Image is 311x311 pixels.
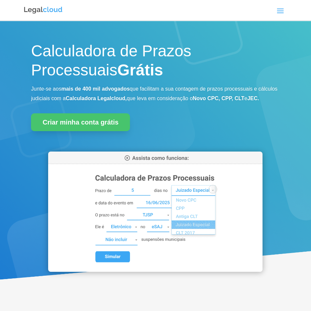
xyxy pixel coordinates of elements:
[61,86,130,92] b: mais de 400 mil advogados
[48,152,263,272] img: Calculadora de Prazos Processuais da Legalcloud
[247,96,259,101] b: JEC.
[31,42,280,83] h1: Calculadora de Prazos Processuais
[31,84,280,103] p: Junte-se aos que facilitam a sua contagem de prazos processuais e cálculos judiciais com a que le...
[117,61,163,79] strong: Grátis
[66,96,127,101] b: Calculadora Legalcloud,
[48,267,263,273] a: Calculadora de Prazos Processuais da Legalcloud
[193,96,244,101] b: Novo CPC, CPP, CLT
[23,6,63,14] img: Logo da Legalcloud
[31,113,130,131] a: Criar minha conta grátis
